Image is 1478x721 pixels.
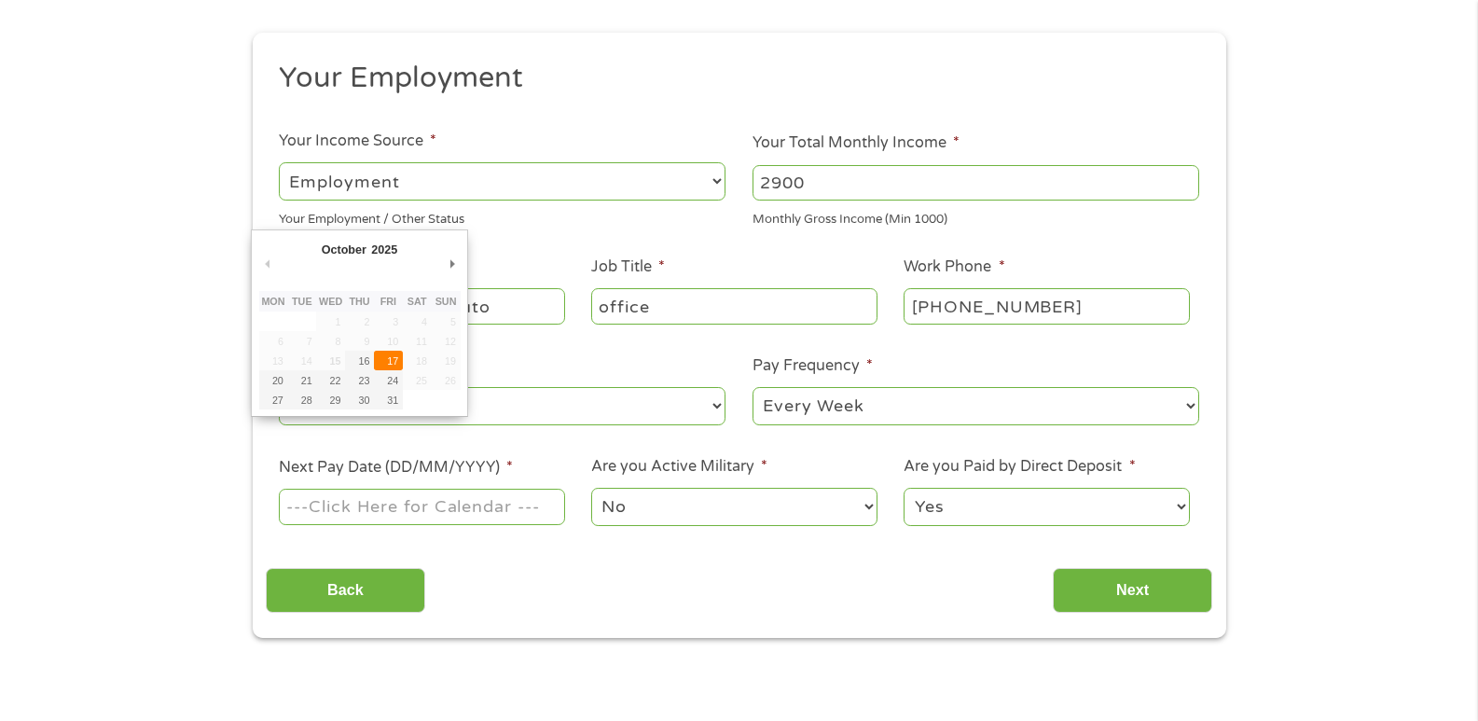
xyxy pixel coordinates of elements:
[261,296,284,307] abbr: Monday
[316,370,345,390] button: 22
[319,237,369,262] div: October
[279,489,564,524] input: Use the arrow keys to pick a date
[319,296,342,307] abbr: Wednesday
[259,370,288,390] button: 20
[279,204,725,229] div: Your Employment / Other Status
[374,351,403,370] button: 17
[591,288,877,324] input: Cashier
[374,390,403,409] button: 31
[259,390,288,409] button: 27
[753,356,873,376] label: Pay Frequency
[904,288,1189,324] input: (231) 754-4010
[753,165,1199,201] input: 1800
[591,457,767,477] label: Are you Active Military
[591,257,665,277] label: Job Title
[345,390,374,409] button: 30
[369,237,400,262] div: 2025
[292,296,312,307] abbr: Tuesday
[407,296,427,307] abbr: Saturday
[345,370,374,390] button: 23
[444,251,461,276] button: Next Month
[279,458,513,478] label: Next Pay Date (DD/MM/YYYY)
[904,257,1004,277] label: Work Phone
[287,390,316,409] button: 28
[904,457,1135,477] label: Are you Paid by Direct Deposit
[345,351,374,370] button: 16
[380,296,396,307] abbr: Friday
[435,296,457,307] abbr: Sunday
[753,204,1199,229] div: Monthly Gross Income (Min 1000)
[287,370,316,390] button: 21
[266,568,425,614] input: Back
[753,133,960,153] label: Your Total Monthly Income
[279,60,1185,97] h2: Your Employment
[374,370,403,390] button: 24
[279,132,436,151] label: Your Income Source
[316,390,345,409] button: 29
[1053,568,1212,614] input: Next
[259,251,276,276] button: Previous Month
[349,296,369,307] abbr: Thursday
